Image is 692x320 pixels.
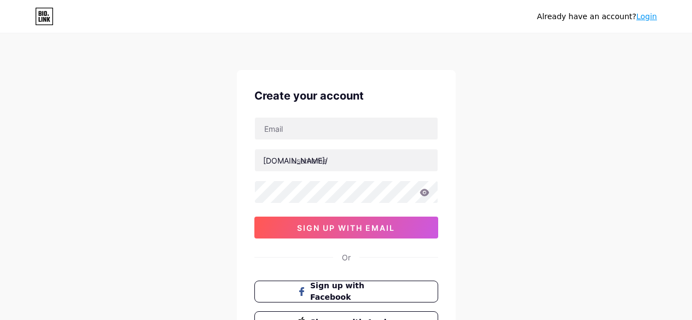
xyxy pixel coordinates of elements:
[254,88,438,104] div: Create your account
[537,11,657,22] div: Already have an account?
[254,281,438,302] button: Sign up with Facebook
[310,280,395,303] span: Sign up with Facebook
[342,252,351,263] div: Or
[636,12,657,21] a: Login
[263,155,328,166] div: [DOMAIN_NAME]/
[254,217,438,238] button: sign up with email
[255,118,438,139] input: Email
[297,223,395,232] span: sign up with email
[255,149,438,171] input: username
